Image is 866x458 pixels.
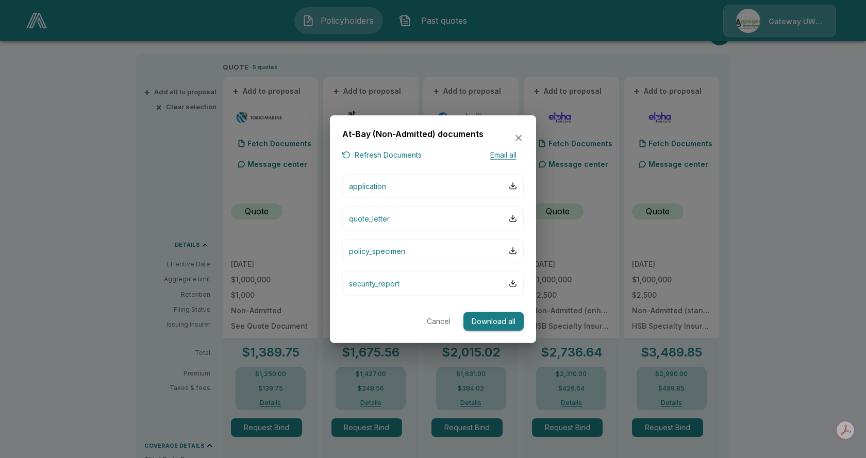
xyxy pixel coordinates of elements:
[482,149,524,162] button: Email all
[342,239,524,263] button: policy_specimen
[349,180,386,191] p: application
[342,206,524,230] button: quote_letter
[349,278,399,289] p: security_report
[349,245,405,256] p: policy_specimen
[342,174,524,198] button: application
[342,271,524,295] button: security_report
[349,213,390,224] p: quote_letter
[342,149,422,162] button: Refresh Documents
[422,312,455,331] button: Cancel
[463,312,524,331] button: Download all
[342,127,484,141] h6: At-Bay (Non-Admitted) documents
